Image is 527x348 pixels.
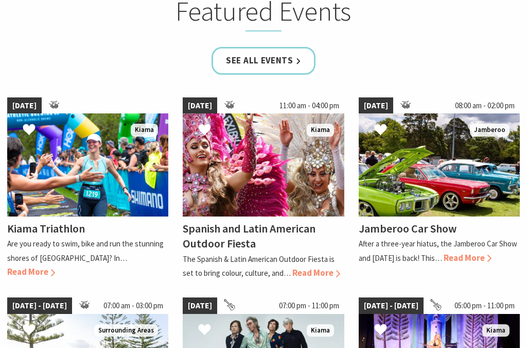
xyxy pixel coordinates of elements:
[183,221,315,251] h4: Spanish and Latin American Outdoor Fiesta
[470,124,510,137] span: Jamberoo
[292,267,340,278] span: Read More
[7,266,55,277] span: Read More
[359,97,393,114] span: [DATE]
[7,221,85,236] h4: Kiama Triathlon
[359,221,456,236] h4: Jamberoo Car Show
[188,313,221,348] button: Click to Favourite You Am I at Kiama
[188,113,221,148] button: Click to Favourite Spanish and Latin American Outdoor Fiesta
[359,113,520,217] img: Jamberoo Car Show
[12,113,46,148] button: Click to Favourite Kiama Triathlon
[12,313,46,348] button: Click to Favourite Shellharbour SUP Festival
[183,113,344,217] img: Dancers in jewelled pink and silver costumes with feathers, holding their hands up while smiling
[450,97,520,114] span: 08:00 am - 02:00 pm
[307,324,334,337] span: Kiama
[359,297,424,314] span: [DATE] - [DATE]
[98,297,168,314] span: 07:00 am - 03:00 pm
[94,324,158,337] span: Surrounding Areas
[307,124,334,137] span: Kiama
[183,97,217,114] span: [DATE]
[444,252,491,263] span: Read More
[183,97,344,280] a: [DATE] 11:00 am - 04:00 pm Dancers in jewelled pink and silver costumes with feathers, holding th...
[7,97,42,114] span: [DATE]
[7,239,164,262] p: Are you ready to swim, bike and run the stunning shores of [GEOGRAPHIC_DATA]? In…
[183,254,335,278] p: The Spanish & Latin American Outdoor Fiesta is set to bring colour, culture, and…
[359,239,517,262] p: After a three-year hiatus, the Jamberoo Car Show and [DATE] is back! This…
[482,324,510,337] span: Kiama
[183,297,217,314] span: [DATE]
[7,97,168,280] a: [DATE] kiamatriathlon Kiama Kiama Triathlon Are you ready to swim, bike and run the stunning shor...
[274,97,344,114] span: 11:00 am - 04:00 pm
[364,313,397,348] button: Click to Favourite Folk by the Sea – Kiama
[364,113,397,148] button: Click to Favourite Jamberoo Car Show
[212,47,315,74] a: See all Events
[449,297,520,314] span: 05:00 pm - 11:00 pm
[274,297,344,314] span: 07:00 pm - 11:00 pm
[131,124,158,137] span: Kiama
[7,297,72,314] span: [DATE] - [DATE]
[7,113,168,217] img: kiamatriathlon
[359,97,520,280] a: [DATE] 08:00 am - 02:00 pm Jamberoo Car Show Jamberoo Jamberoo Car Show After a three-year hiatus...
